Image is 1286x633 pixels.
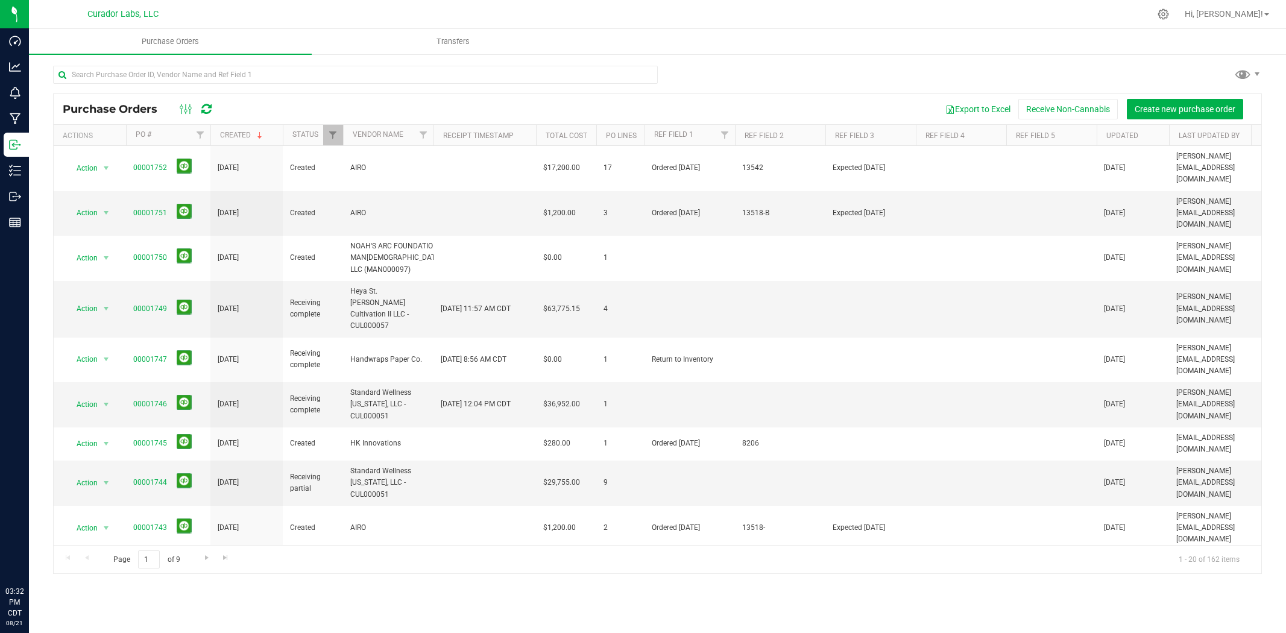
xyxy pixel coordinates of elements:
iframe: Resource center [12,537,48,573]
span: select [99,396,114,413]
span: [PERSON_NAME][EMAIL_ADDRESS][DOMAIN_NAME] [1176,387,1270,422]
a: 00001749 [133,304,167,313]
a: Updated [1106,131,1138,140]
span: [EMAIL_ADDRESS][DOMAIN_NAME] [1176,432,1270,455]
inline-svg: Inventory [9,165,21,177]
span: 3 [604,207,637,219]
span: Created [290,438,336,449]
span: 13518-B [742,207,818,219]
a: 00001744 [133,478,167,487]
span: 1 [604,398,637,410]
a: PO Lines [606,131,637,140]
span: Page of 9 [103,550,190,569]
span: Curador Labs, LLC [87,9,159,19]
a: Filter [414,125,433,145]
span: [DATE] [1104,522,1125,534]
span: 2 [604,522,637,534]
span: [PERSON_NAME][EMAIL_ADDRESS][DOMAIN_NAME] [1176,196,1270,231]
a: Receipt Timestamp [443,131,514,140]
span: Receiving partial [290,471,336,494]
span: [DATE] 11:57 AM CDT [441,303,511,315]
span: Ordered [DATE] [652,438,728,449]
span: Standard Wellness [US_STATE], LLC - CUL000051 [350,387,426,422]
inline-svg: Dashboard [9,35,21,47]
button: Export to Excel [938,99,1018,119]
span: Expected [DATE] [833,522,909,534]
span: $0.00 [543,252,562,263]
span: 17 [604,162,637,174]
span: [DATE] [1104,398,1125,410]
a: Filter [715,125,735,145]
span: 4 [604,303,637,315]
span: [DATE] 12:04 PM CDT [441,398,511,410]
span: NOAH'S ARC FOUNDATION MAN[DEMOGRAPHIC_DATA], LLC (MAN000097) [350,241,443,276]
a: 00001743 [133,523,167,532]
inline-svg: Inbound [9,139,21,151]
span: [DATE] [218,398,239,410]
span: 1 [604,252,637,263]
span: [DATE] [218,438,239,449]
span: 1 - 20 of 162 items [1169,550,1249,568]
span: [DATE] 8:56 AM CDT [441,354,506,365]
inline-svg: Outbound [9,191,21,203]
span: Action [66,435,98,452]
a: 00001747 [133,355,167,364]
a: Purchase Orders [29,29,312,54]
a: Ref Field 4 [925,131,965,140]
a: Total Cost [546,131,587,140]
span: Action [66,250,98,266]
span: Action [66,204,98,221]
span: Transfers [420,36,486,47]
a: Created [220,131,265,139]
a: 00001752 [133,163,167,172]
span: 9 [604,477,637,488]
a: 00001745 [133,439,167,447]
span: [PERSON_NAME][EMAIL_ADDRESS][DOMAIN_NAME] [1176,291,1270,326]
span: [DATE] [218,162,239,174]
button: Receive Non-Cannabis [1018,99,1118,119]
span: $29,755.00 [543,477,580,488]
span: [PERSON_NAME][EMAIL_ADDRESS][DOMAIN_NAME] [1176,151,1270,186]
span: Hi, [PERSON_NAME]! [1185,9,1263,19]
span: Action [66,474,98,491]
span: [DATE] [1104,477,1125,488]
span: Created [290,207,336,219]
span: Action [66,160,98,177]
span: $0.00 [543,354,562,365]
a: PO # [136,130,151,139]
span: Return to Inventory [652,354,728,365]
span: [DATE] [218,522,239,534]
span: 1 [604,438,637,449]
span: Purchase Orders [63,102,169,116]
div: Manage settings [1156,8,1171,20]
span: [PERSON_NAME][EMAIL_ADDRESS][DOMAIN_NAME] [1176,465,1270,500]
inline-svg: Manufacturing [9,113,21,125]
span: Created [290,522,336,534]
span: [PERSON_NAME][EMAIL_ADDRESS][DOMAIN_NAME] [1176,241,1270,276]
span: 1 [604,354,637,365]
span: [DATE] [218,252,239,263]
span: Ordered [DATE] [652,207,728,219]
button: Create new purchase order [1127,99,1243,119]
span: [PERSON_NAME][EMAIL_ADDRESS][DOMAIN_NAME] [1176,511,1270,546]
span: [DATE] [1104,438,1125,449]
span: AIRO [350,522,426,534]
span: $1,200.00 [543,207,576,219]
span: Receiving complete [290,297,336,320]
iframe: Resource center unread badge [36,535,50,549]
span: Handwraps Paper Co. [350,354,426,365]
span: Receiving complete [290,393,336,416]
span: $36,952.00 [543,398,580,410]
span: AIRO [350,162,426,174]
span: select [99,300,114,317]
span: Action [66,300,98,317]
span: Action [66,351,98,368]
span: Expected [DATE] [833,207,909,219]
inline-svg: Reports [9,216,21,228]
a: Vendor Name [353,130,403,139]
a: 00001746 [133,400,167,408]
span: Standard Wellness [US_STATE], LLC - CUL000051 [350,465,426,500]
a: Transfers [312,29,594,54]
span: $17,200.00 [543,162,580,174]
input: 1 [138,550,160,569]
